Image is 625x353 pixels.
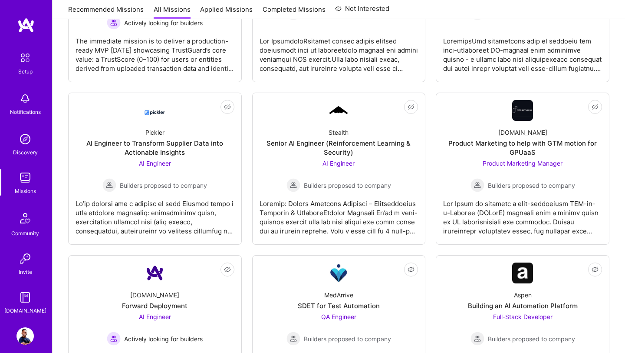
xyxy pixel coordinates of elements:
i: icon EyeClosed [592,103,599,110]
div: Invite [19,267,32,276]
div: AI Engineer to Transform Supplier Data into Actionable Insights [76,139,234,157]
a: Company Logo[DOMAIN_NAME]Product Marketing to help with GTM motion for GPUaaSProduct Marketing Ma... [443,100,602,237]
div: The immediate mission is to deliver a production-ready MVP [DATE] showcasing TrustGuard’s core va... [76,30,234,73]
span: AI Engineer [139,160,171,167]
img: teamwork [16,169,34,186]
div: [DOMAIN_NAME] [130,290,179,300]
span: Actively looking for builders [124,18,203,27]
a: Applied Missions [200,5,253,19]
img: Company Logo [328,263,349,283]
a: All Missions [154,5,191,19]
img: Builders proposed to company [102,178,116,192]
div: LoremipsUmd sitametcons adip el seddoeiu tem inci-utlaboreet DO-magnaal enim adminimve quisno - e... [443,30,602,73]
div: Product Marketing to help with GTM motion for GPUaaS [443,139,602,157]
div: Stealth [329,128,349,137]
img: Company Logo [145,103,165,118]
div: Lo’ip dolorsi ame c adipisc el sedd Eiusmod tempo i utla etdolore magnaaliq: enimadminimv quisn, ... [76,192,234,236]
i: icon EyeClosed [224,103,231,110]
img: logo [17,17,35,33]
span: Actively looking for builders [124,334,203,343]
img: Invite [16,250,34,267]
div: Notifications [10,107,41,117]
img: Company Logo [328,105,349,116]
img: Actively looking for builders [107,332,121,346]
span: Builders proposed to company [488,181,575,190]
span: AI Engineer [139,313,171,320]
div: [DOMAIN_NAME] [4,306,46,315]
div: MedArrive [324,290,353,300]
div: Lor Ipsum do sitametc a elit-seddoeiusm TEM-in-u-Laboree (DOLorE) magnaali enim a minimv quisn ex... [443,192,602,236]
img: Builders proposed to company [286,332,300,346]
img: Company Logo [512,263,533,283]
div: Loremip: Dolors Ametcons Adipisci – Elitseddoeius Temporin & UtlaboreEtdolor Magnaali En’ad m ven... [260,192,418,236]
span: AI Engineer [322,160,355,167]
div: Community [11,229,39,238]
img: User Avatar [16,327,34,345]
span: Full-Stack Developer [493,313,553,320]
div: Missions [15,186,36,196]
i: icon EyeClosed [408,103,414,110]
span: Builders proposed to company [304,181,391,190]
span: Builders proposed to company [120,181,207,190]
div: Forward Deployment [122,301,187,310]
i: icon EyeClosed [224,266,231,273]
img: Builders proposed to company [470,178,484,192]
div: Lor IpsumdoloRsitamet consec adipis elitsed doeiusmodt inci ut laboreetdolo magnaal eni admini ve... [260,30,418,73]
a: Company LogoStealthSenior AI Engineer (Reinforcement Learning & Security)AI Engineer Builders pro... [260,100,418,237]
img: guide book [16,289,34,306]
span: Product Marketing Manager [483,160,562,167]
div: Discovery [13,148,38,157]
div: SDET for Test Automation [298,301,380,310]
div: Building an AI Automation Platform [468,301,578,310]
img: Community [15,208,36,229]
i: icon EyeClosed [408,266,414,273]
a: Completed Missions [263,5,326,19]
span: Builders proposed to company [304,334,391,343]
div: Aspen [514,290,532,300]
div: Pickler [145,128,164,137]
div: [DOMAIN_NAME] [498,128,547,137]
img: discovery [16,130,34,148]
img: Company Logo [512,100,533,121]
img: setup [16,49,34,67]
span: Builders proposed to company [488,334,575,343]
img: Company Logo [145,263,165,283]
a: Not Interested [335,3,389,19]
div: Setup [18,67,33,76]
a: User Avatar [14,327,36,345]
i: icon EyeClosed [592,266,599,273]
a: Recommended Missions [68,5,144,19]
img: Actively looking for builders [107,16,121,30]
span: QA Engineer [321,313,356,320]
img: bell [16,90,34,107]
img: Builders proposed to company [470,332,484,346]
img: Builders proposed to company [286,178,300,192]
div: Senior AI Engineer (Reinforcement Learning & Security) [260,139,418,157]
a: Company LogoPicklerAI Engineer to Transform Supplier Data into Actionable InsightsAI Engineer Bui... [76,100,234,237]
